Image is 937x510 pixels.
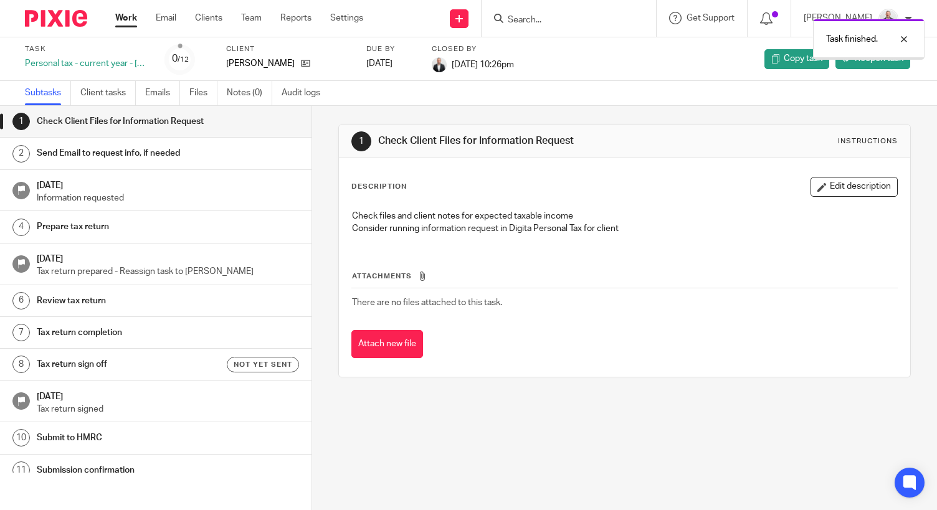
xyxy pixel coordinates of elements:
[282,81,330,105] a: Audit logs
[351,330,423,358] button: Attach new file
[226,44,351,54] label: Client
[37,112,212,131] h1: Check Client Files for Information Request
[37,461,212,479] h1: Submission confirmation
[12,219,30,236] div: 4
[12,429,30,446] div: 10
[80,81,136,105] a: Client tasks
[352,210,897,222] p: Check files and client notes for expected taxable income
[351,182,407,192] p: Description
[115,12,137,24] a: Work
[25,57,150,70] div: Personal tax - current year - [DATE]-[DATE]
[37,192,300,204] p: Information requested
[241,12,262,24] a: Team
[226,57,295,70] p: [PERSON_NAME]
[178,56,189,63] small: /12
[452,60,514,68] span: [DATE] 10:26pm
[12,324,30,341] div: 7
[37,144,212,163] h1: Send Email to request info, if needed
[37,291,212,310] h1: Review tax return
[37,250,300,265] h1: [DATE]
[25,10,87,27] img: Pixie
[280,12,312,24] a: Reports
[352,273,412,280] span: Attachments
[37,387,300,403] h1: [DATE]
[432,57,447,72] img: _SKY9589-Edit-2.jpeg
[234,359,292,370] span: Not yet sent
[145,81,180,105] a: Emails
[37,217,212,236] h1: Prepare tax return
[352,298,502,307] span: There are no files attached to this task.
[838,136,898,146] div: Instructions
[378,135,652,148] h1: Check Client Files for Information Request
[37,265,300,278] p: Tax return prepared - Reassign task to [PERSON_NAME]
[826,33,878,45] p: Task finished.
[351,131,371,151] div: 1
[25,44,150,54] label: Task
[811,177,898,197] button: Edit description
[195,12,222,24] a: Clients
[156,12,176,24] a: Email
[366,44,416,54] label: Due by
[330,12,363,24] a: Settings
[189,81,217,105] a: Files
[12,145,30,163] div: 2
[432,44,514,54] label: Closed by
[12,292,30,309] div: 6
[352,222,897,235] p: Consider running information request in Digita Personal Tax for client
[12,461,30,479] div: 11
[37,176,300,192] h1: [DATE]
[37,403,300,415] p: Tax return signed
[366,57,416,70] div: [DATE]
[878,9,898,29] img: _SKY9589-Edit-2.jpeg
[227,81,272,105] a: Notes (0)
[37,355,212,374] h1: Tax return sign off
[12,113,30,130] div: 1
[172,52,189,66] div: 0
[12,356,30,373] div: 8
[25,81,71,105] a: Subtasks
[37,323,212,342] h1: Tax return completion
[37,428,212,447] h1: Submit to HMRC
